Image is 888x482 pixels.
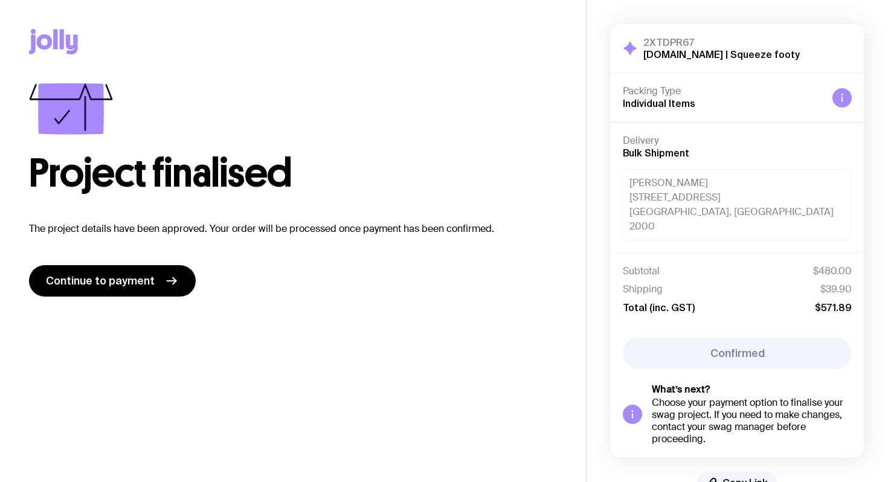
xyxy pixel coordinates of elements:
[652,384,852,396] h5: What’s next?
[623,283,663,295] span: Shipping
[815,301,852,313] span: $571.89
[623,85,823,97] h4: Packing Type
[820,283,852,295] span: $39.90
[623,169,852,240] div: [PERSON_NAME] [STREET_ADDRESS] [GEOGRAPHIC_DATA], [GEOGRAPHIC_DATA] 2000
[623,338,852,369] button: Confirmed
[623,265,660,277] span: Subtotal
[643,36,800,48] h3: 2XTDPR67
[29,154,557,193] h1: Project finalised
[623,135,852,147] h4: Delivery
[29,265,196,297] a: Continue to payment
[643,48,800,60] h2: [DOMAIN_NAME] | Squeeze footy
[623,301,695,313] span: Total (inc. GST)
[46,274,155,288] span: Continue to payment
[29,222,557,236] p: The project details have been approved. Your order will be processed once payment has been confir...
[623,98,695,109] span: Individual Items
[652,397,852,445] div: Choose your payment option to finalise your swag project. If you need to make changes, contact yo...
[813,265,852,277] span: $480.00
[623,147,689,158] span: Bulk Shipment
